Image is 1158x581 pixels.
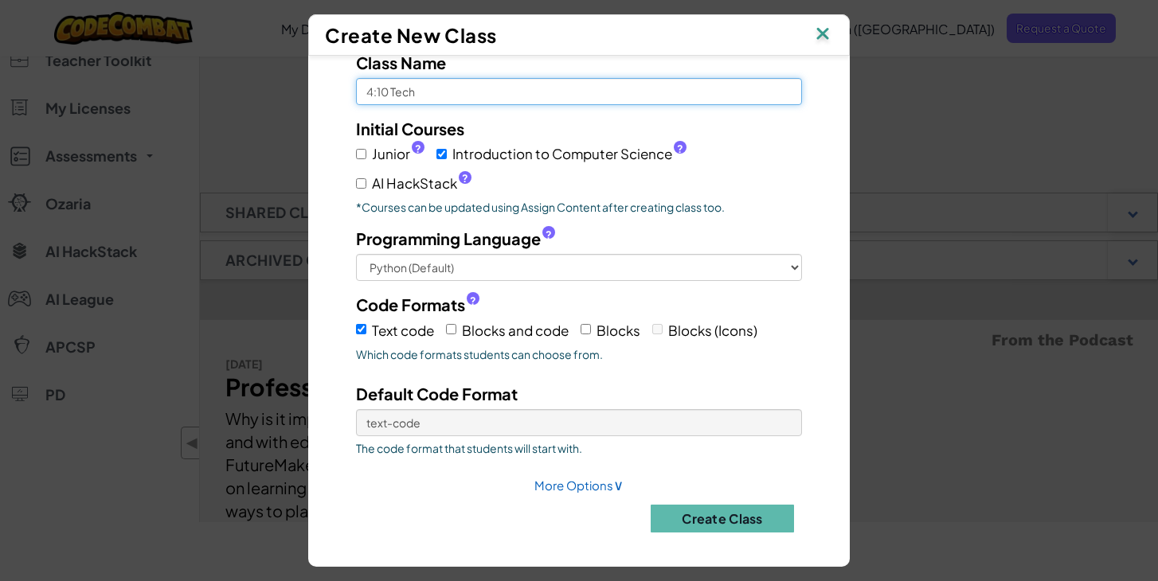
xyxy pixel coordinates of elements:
span: Blocks and code [462,322,569,339]
input: Introduction to Computer Science? [436,149,447,159]
span: Blocks [597,322,640,339]
span: Text code [372,322,434,339]
span: Introduction to Computer Science [452,142,687,166]
span: Blocks (Icons) [668,322,757,339]
span: AI HackStack [372,172,471,195]
span: ? [462,172,468,185]
p: *Courses can be updated using Assign Content after creating class too. [356,199,802,215]
input: Blocks (Icons) [652,324,663,334]
span: ? [470,294,476,307]
span: Default Code Format [356,384,518,404]
input: Blocks [581,324,591,334]
span: ? [677,142,683,155]
input: Blocks and code [446,324,456,334]
span: Which code formats students can choose from. [356,346,802,362]
input: AI HackStack? [356,178,366,189]
a: More Options [534,478,624,493]
span: ∨ [613,475,624,493]
img: IconClose.svg [812,23,833,47]
input: Text code [356,324,366,334]
span: Class Name [356,53,446,72]
span: ? [415,142,421,155]
span: The code format that students will start with. [356,440,802,456]
button: Create Class [651,505,794,532]
span: Code Formats [356,293,465,316]
input: Junior? [356,149,366,159]
span: Create New Class [325,23,497,47]
label: Initial Courses [356,117,464,140]
span: Programming Language [356,227,541,250]
span: Junior [372,142,424,166]
span: ? [546,228,552,241]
